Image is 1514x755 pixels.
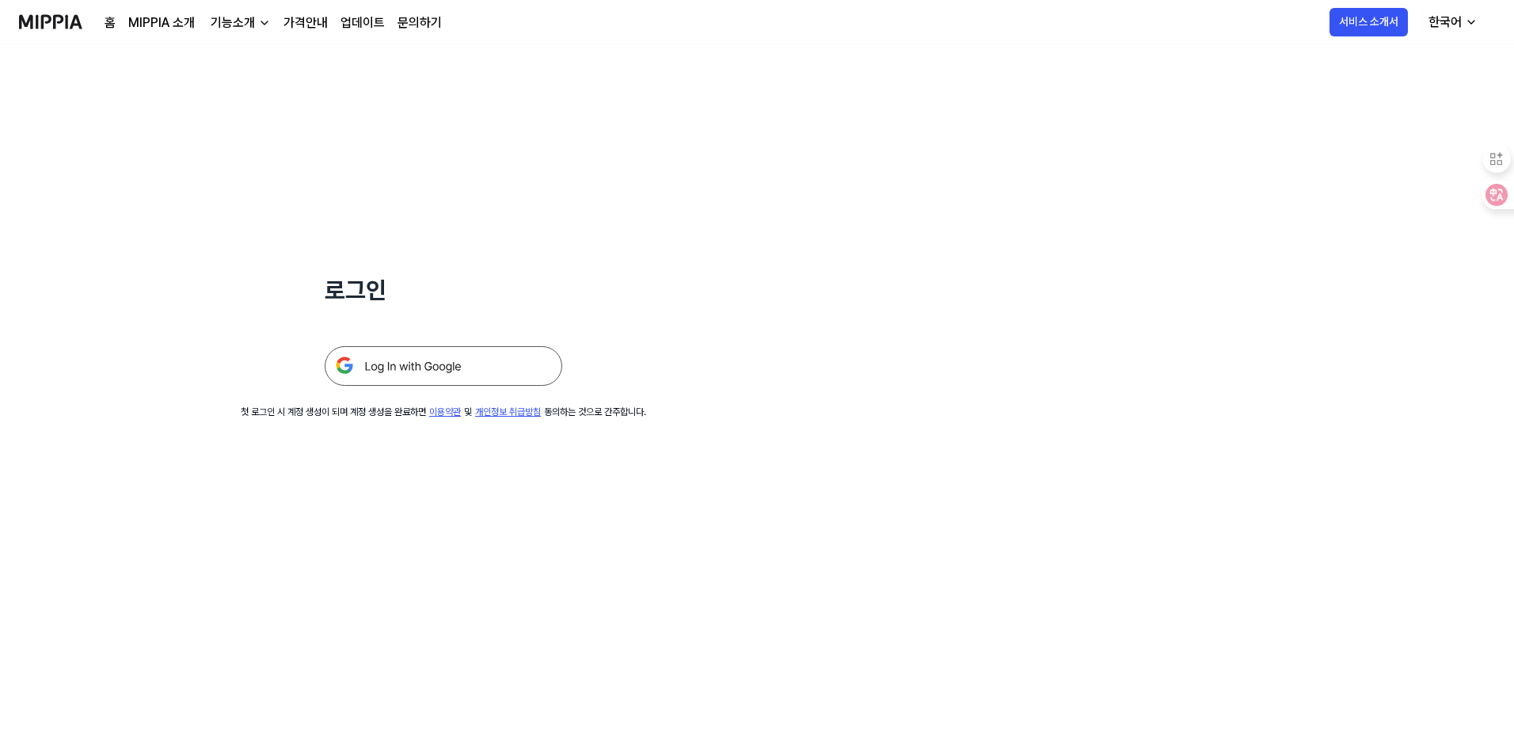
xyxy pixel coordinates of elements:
a: 개인정보 취급방침 [475,406,541,418]
img: down [258,17,271,29]
div: 첫 로그인 시 계정 생성이 되며 계정 생성을 완료하면 및 동의하는 것으로 간주합니다. [241,405,646,419]
button: 기능소개 [207,13,271,32]
button: 서비스 소개서 [1330,8,1408,36]
img: 구글 로그인 버튼 [325,346,562,386]
div: 기능소개 [207,13,258,32]
a: 업데이트 [340,13,385,32]
a: 홈 [105,13,116,32]
button: 한국어 [1416,6,1487,38]
div: 한국어 [1425,13,1465,32]
a: 문의하기 [398,13,442,32]
a: MIPPIA 소개 [128,13,195,32]
a: 가격안내 [283,13,328,32]
a: 이용약관 [429,406,461,418]
h1: 로그인 [325,273,562,308]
